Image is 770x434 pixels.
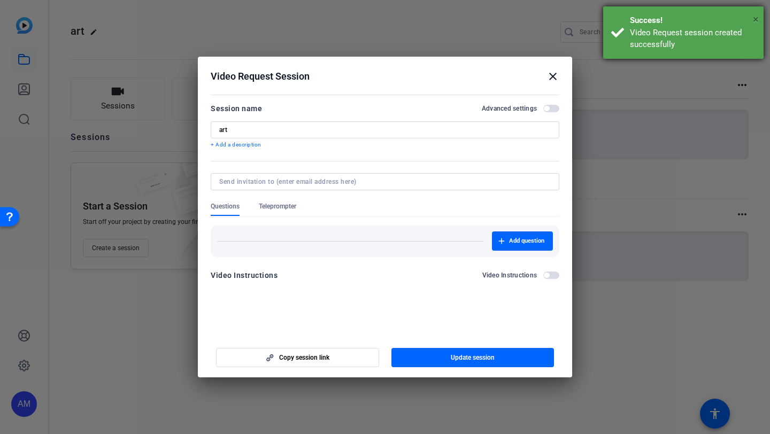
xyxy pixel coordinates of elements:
input: Send invitation to (enter email address here) [219,177,546,186]
div: Session name [211,102,262,115]
span: Update session [451,353,495,362]
input: Enter Session Name [219,126,551,134]
button: Add question [492,231,553,251]
p: + Add a description [211,141,559,149]
button: Copy session link [216,348,379,367]
mat-icon: close [546,70,559,83]
div: Video Instructions [211,269,278,282]
div: Success! [630,14,756,27]
span: Copy session link [279,353,329,362]
span: × [753,13,759,26]
div: Video Request Session [211,70,559,83]
h2: Advanced settings [482,104,537,113]
span: Add question [509,237,544,245]
span: Teleprompter [259,202,296,211]
div: Video Request session created successfully [630,27,756,51]
h2: Video Instructions [482,271,537,280]
span: Questions [211,202,240,211]
button: Update session [391,348,555,367]
button: Close [753,11,759,27]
